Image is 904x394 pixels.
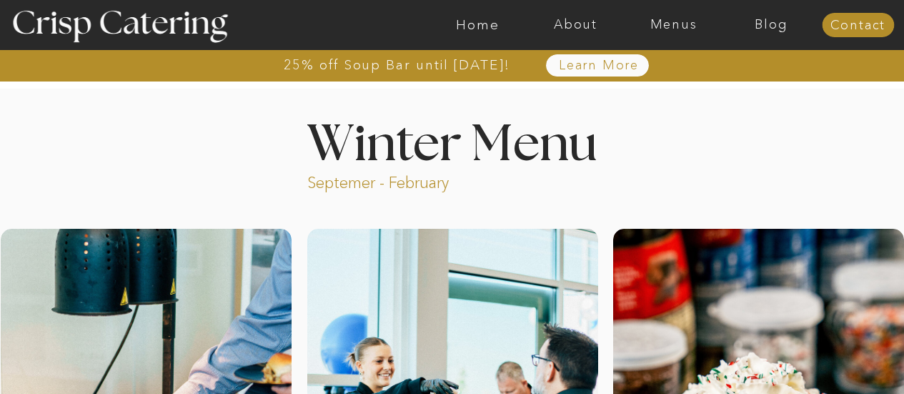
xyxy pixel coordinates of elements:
[722,18,820,32] a: Blog
[232,58,562,72] a: 25% off Soup Bar until [DATE]!
[254,120,651,162] h1: Winter Menu
[822,19,894,33] a: Contact
[790,322,904,394] iframe: podium webchat widget bubble
[429,18,527,32] a: Home
[307,172,504,189] p: Septemer - February
[625,18,722,32] a: Menus
[526,59,672,73] a: Learn More
[527,18,625,32] a: About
